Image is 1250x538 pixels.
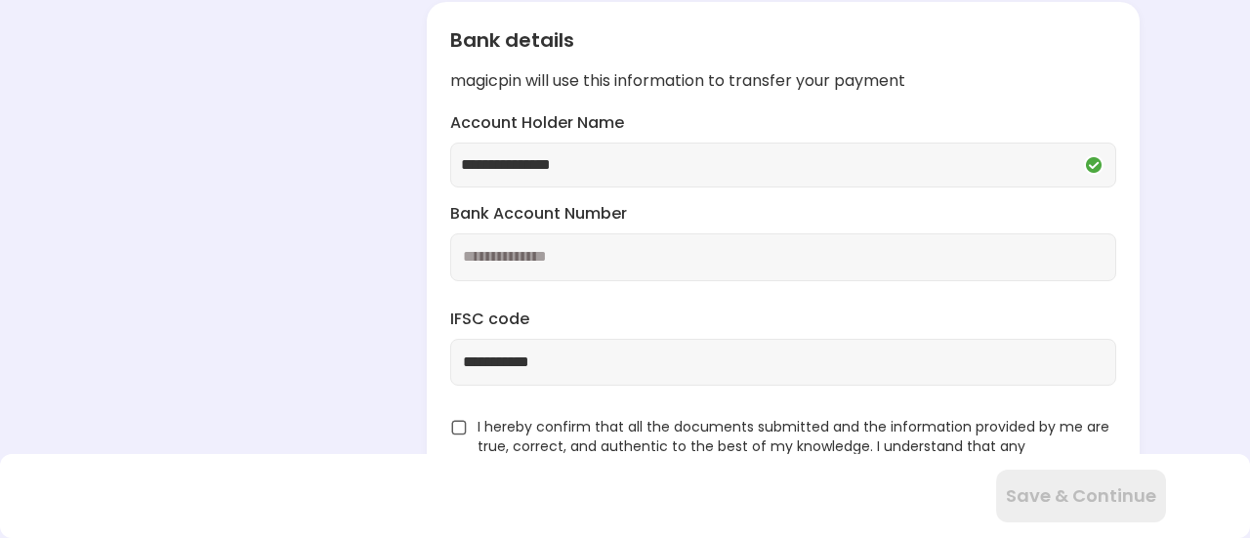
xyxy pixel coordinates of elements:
label: IFSC code [450,309,1116,331]
span: I hereby confirm that all the documents submitted and the information provided by me are true, co... [478,417,1116,476]
label: Bank Account Number [450,203,1116,226]
label: Account Holder Name [450,112,1116,135]
img: Q2VREkDUCX-Nh97kZdnvclHTixewBtwTiuomQU4ttMKm5pUNxe9W_NURYrLCGq_Mmv0UDstOKswiepyQhkhj-wqMpwXa6YfHU... [1082,153,1105,177]
div: magicpin will use this information to transfer your payment [450,70,1116,93]
div: Bank details [450,25,1116,55]
img: unchecked [450,419,468,436]
button: Save & Continue [996,470,1166,522]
